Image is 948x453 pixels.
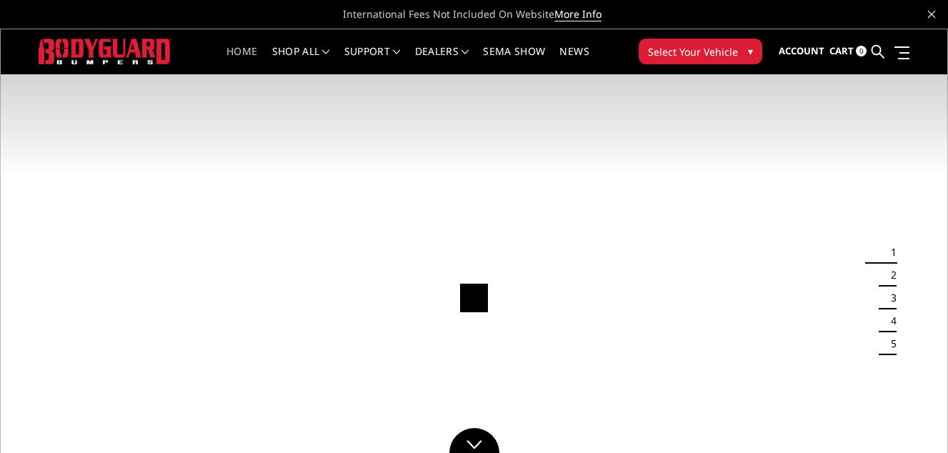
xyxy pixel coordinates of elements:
a: News [559,46,589,74]
a: Cart 0 [829,32,867,71]
span: ▾ [748,44,753,59]
button: Select Your Vehicle [639,39,762,64]
span: Select Your Vehicle [648,44,738,59]
button: 5 of 5 [882,332,897,355]
a: Click to Down [449,428,499,453]
a: More Info [554,7,602,21]
a: Account [779,32,824,71]
button: 2 of 5 [882,264,897,287]
span: Account [779,44,824,57]
button: 1 of 5 [882,241,897,264]
img: BODYGUARD BUMPERS [39,39,172,65]
span: Cart [829,44,854,57]
button: 4 of 5 [882,309,897,332]
a: Home [226,46,257,74]
a: Dealers [415,46,469,74]
a: shop all [272,46,330,74]
button: 3 of 5 [882,287,897,309]
a: SEMA Show [483,46,545,74]
a: Support [344,46,401,74]
span: 0 [856,46,867,56]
